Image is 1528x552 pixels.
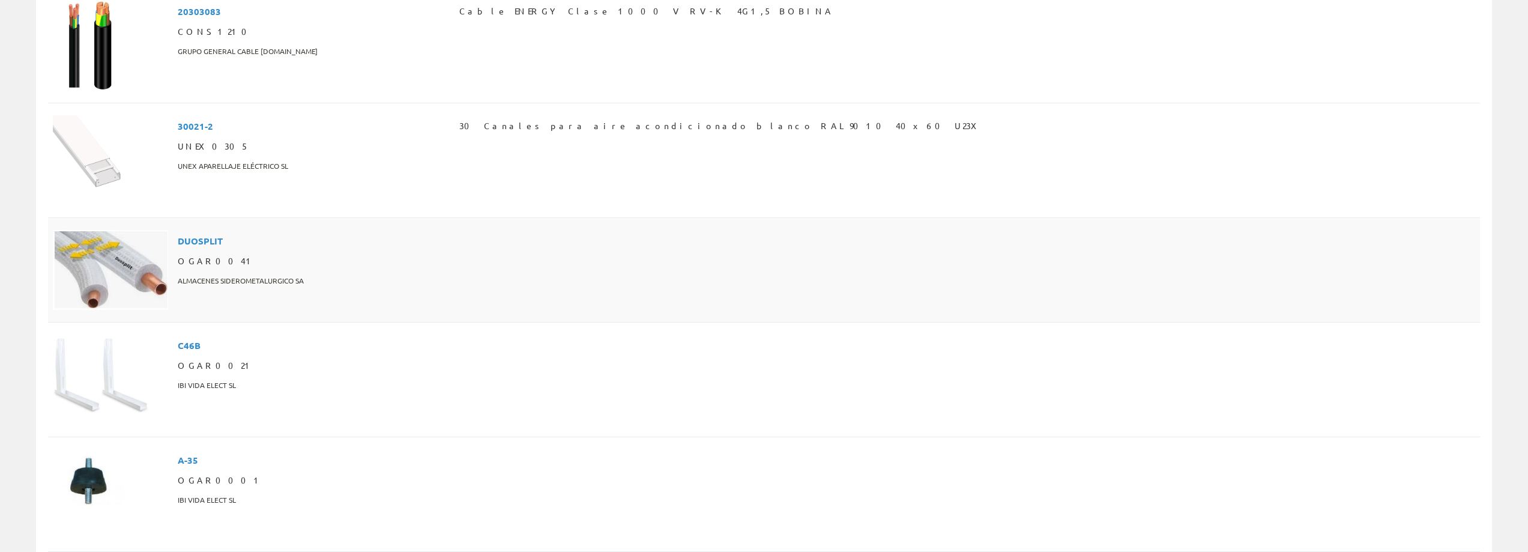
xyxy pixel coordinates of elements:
font: UNEX0305 [178,141,249,151]
font: 30021-2 [178,120,213,132]
font: UNEX APARELLAJE ELÉCTRICO SL [178,161,288,171]
font: OGAR0021 [178,360,255,371]
font: OGAR0041 [178,255,256,266]
img: Foto artículo (128.97574123989x150) [53,449,130,539]
font: A-35 [178,454,198,466]
img: Foto artículo (162.3670212766x150) [53,335,150,425]
font: IBI VIDA ELECT SL [178,495,236,505]
img: Foto artículo Cable Clase ENERGÉTICA 1000 V RV-K 4G1,5 BOBINA (112,5x150) [53,1,121,91]
font: 20303083 [178,5,221,17]
font: OGAR0001 [178,475,264,485]
font: Cable ENERGY Clase 1000 V RV-K 4G1,5 BOBINA [459,5,833,16]
font: GRUPO GENERAL CABLE [DOMAIN_NAME] [178,46,318,56]
font: CONS1210 [178,26,254,37]
font: 30 Canales para aire acondicionado blanco RAL9010 40x60 U23X [459,120,984,131]
font: C46B [178,339,201,351]
img: Foto artículo 30 Canal para aire acondicionado blanco RAL9010 40x60 U23X (150x150) [53,115,143,205]
font: DUOSPLIT [178,235,223,247]
font: ALMACENES SIDEROMETALURGICO SA [178,276,304,285]
font: IBI VIDA ELECT SL [178,380,236,390]
img: Foto artículo (192x132.58867924528) [53,230,168,310]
